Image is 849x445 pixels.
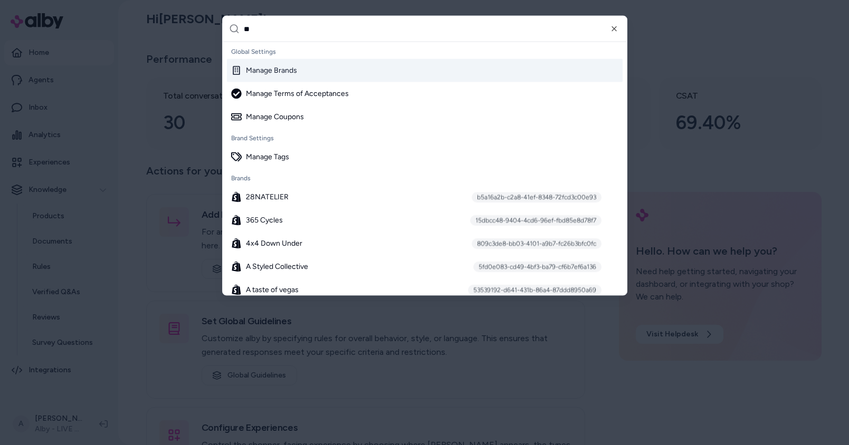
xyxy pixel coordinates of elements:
div: b5a16a2b-c2a8-41ef-8348-72fcd3c00e93 [472,192,602,202]
div: Brand Settings [227,131,623,146]
div: Manage Terms of Acceptances [231,89,349,99]
div: 15dbcc48-9404-4cd6-96ef-fbd85e8d78f7 [470,215,602,226]
div: Global Settings [227,44,623,59]
span: 28NATELIER [246,192,289,202]
span: A taste of vegas [246,285,299,295]
span: A Styled Collective [246,262,308,272]
div: 53539192-d641-431b-86a4-87ddd8950a69 [468,285,602,295]
div: 5fd0e083-cd49-4bf3-ba79-cf6b7ef6a136 [473,262,602,272]
div: 809c3de8-bb03-4101-a9b7-fc26b3bfc0fc [472,238,602,249]
div: Brands [227,171,623,186]
div: Manage Coupons [231,112,304,122]
span: 365 Cycles [246,215,283,226]
span: 4x4 Down Under [246,238,302,249]
div: Manage Tags [231,152,289,162]
div: Manage Brands [231,65,297,76]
